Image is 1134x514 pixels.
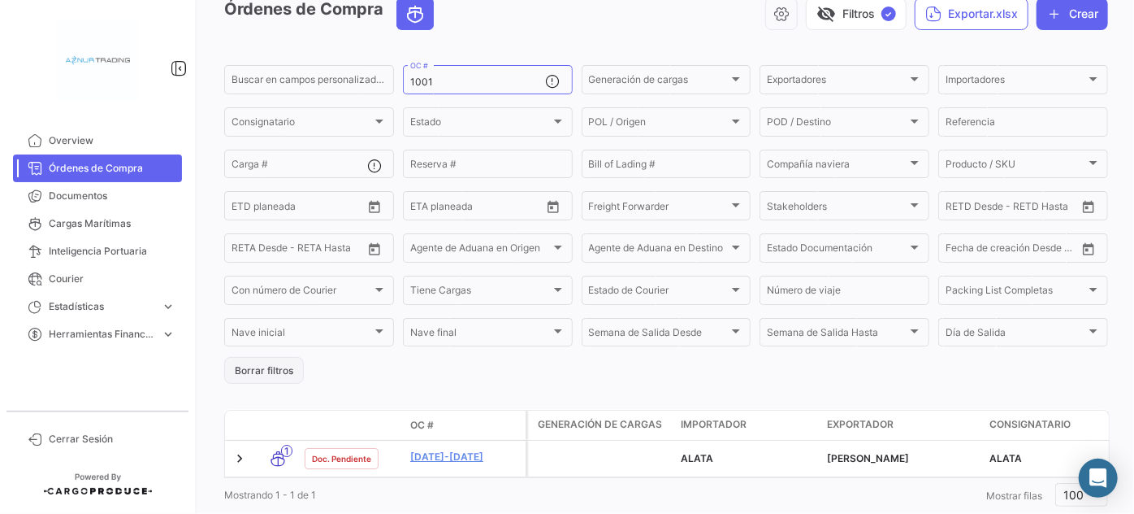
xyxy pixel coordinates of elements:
span: Estadísticas [49,299,154,314]
span: expand_more [161,327,175,342]
a: Documentos [13,182,182,210]
a: Órdenes de Compra [13,155,182,182]
a: Courier [13,265,182,293]
span: Generación de cargas [589,76,729,88]
span: Consignatario [232,119,372,130]
datatable-header-cell: OC # [404,412,526,439]
span: Agente de Aduana en Destino [589,245,729,256]
span: visibility_off [816,4,836,24]
datatable-header-cell: Estado Doc. [298,419,404,432]
span: Estado Documentación [767,245,907,256]
span: Inteligencia Portuaria [49,244,175,259]
span: Estado [410,119,551,130]
span: Estado de Courier [589,287,729,298]
input: Desde [232,203,261,214]
span: Producto / SKU [946,161,1086,172]
button: Open calendar [541,194,565,219]
span: expand_more [161,299,175,314]
button: Open calendar [1076,237,1101,261]
button: Open calendar [1076,194,1101,219]
span: Agente de Aduana en Origen [410,245,551,256]
span: Mostrar filas [986,490,1042,502]
input: Desde [410,203,439,214]
a: Overview [13,127,182,155]
span: Herramientas Financieras [49,327,154,342]
span: Semana de Salida Hasta [767,329,907,341]
input: Desde [232,245,261,256]
span: Cargas Marítimas [49,216,175,231]
span: Tiene Cargas [410,287,551,298]
a: [DATE]-[DATE] [410,450,519,464]
input: Hasta [986,245,1048,256]
span: Exportadores [767,76,907,88]
span: OC # [410,418,434,433]
span: 100 [1064,488,1084,502]
a: Cargas Marítimas [13,210,182,237]
span: Documentos [49,189,175,203]
input: Hasta [451,203,513,214]
input: Hasta [272,203,334,214]
span: ALATA [681,452,713,464]
span: Con número de Courier [232,287,372,298]
span: Doc. Pendiente [312,452,371,465]
datatable-header-cell: Importador [674,411,820,440]
a: Inteligencia Portuaria [13,237,182,265]
button: Open calendar [362,237,387,261]
a: Expand/Collapse Row [232,451,248,467]
span: Compañía naviera [767,161,907,172]
span: Semana de Salida Desde [589,329,729,341]
input: Desde [946,245,975,256]
datatable-header-cell: Exportador [820,411,983,440]
span: Overview [49,133,175,148]
input: Hasta [986,203,1048,214]
span: Importador [681,417,747,432]
span: Cerrar Sesión [49,432,175,446]
span: Órdenes de Compra [49,161,175,176]
span: POL / Origen [589,119,729,130]
input: Desde [946,203,975,214]
datatable-header-cell: Modo de Transporte [258,419,298,432]
span: Consignatario [989,417,1071,432]
datatable-header-cell: Generación de cargas [528,411,674,440]
span: Packing List Completas [946,287,1086,298]
img: 9d357a8e-6a88-4fc8-ab7a-d5292b65c0f9.png [57,20,138,101]
span: Mostrando 1 - 1 de 1 [224,489,316,501]
span: Courier [49,272,175,286]
input: Hasta [272,245,334,256]
span: ALATA [989,452,1022,464]
span: Nave inicial [232,329,372,341]
button: Borrar filtros [224,357,304,384]
span: Importadores [946,76,1086,88]
span: Stakeholders [767,203,907,214]
span: 1 [281,445,292,457]
button: Open calendar [362,194,387,219]
span: ✓ [881,7,896,21]
div: Abrir Intercom Messenger [1079,459,1118,498]
span: POD / Destino [767,119,907,130]
span: Generación de cargas [538,417,662,432]
span: Freight Forwarder [589,203,729,214]
span: Exportador [827,417,894,432]
span: MADEKA [827,452,909,464]
span: Nave final [410,329,551,341]
span: Día de Salida [946,329,1086,341]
